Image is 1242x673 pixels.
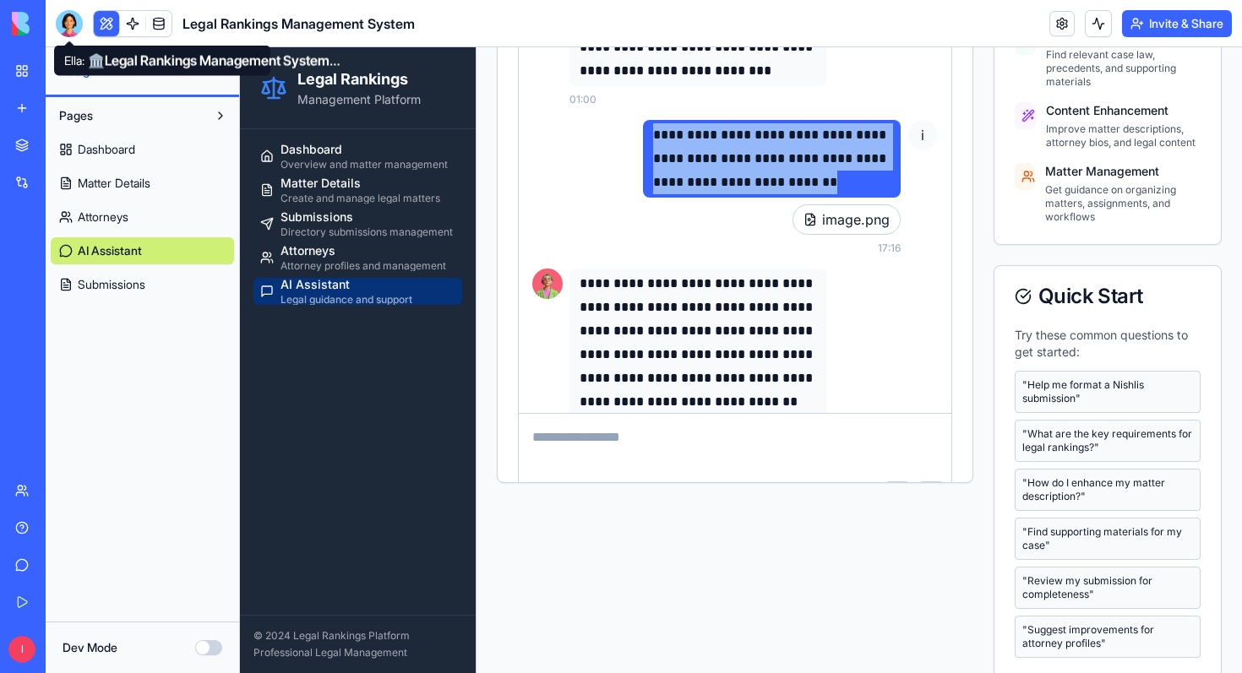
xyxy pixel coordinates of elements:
span: image.png [582,162,650,182]
div: " Review my submission for completeness " [775,519,961,562]
label: Dev Mode [63,639,117,656]
div: " Suggest improvements for attorney profiles " [775,568,961,611]
span: Dashboard [78,141,135,158]
a: AttorneysAttorney profiles and management [14,197,222,224]
a: Dashboard [51,136,234,163]
a: Matter Details [51,170,234,197]
a: Attorneys [51,204,234,231]
span: Matter Details [78,175,150,192]
div: " How do I enhance my matter description? " [775,421,961,464]
h2: Legal Rankings [57,20,181,44]
span: 01:00 [330,46,357,59]
h4: Content Enhancement [806,55,961,72]
h4: Matter Management [805,116,961,133]
div: Overview and matter management [41,111,215,124]
div: AI Assistant [41,229,215,246]
div: Quick Start [775,239,961,259]
span: Pages [59,107,93,124]
span: 17:16 [638,194,661,208]
button: Invite & Share [1122,10,1232,37]
span: Legal Rankings Management System [182,14,415,34]
a: Submissions [51,271,234,298]
button: Pages [51,102,207,129]
a: SubmissionsDirectory submissions management [14,163,222,190]
img: Olive_image.png [292,221,323,252]
a: Matter DetailsCreate and manage legal matters [14,129,222,156]
a: AI AssistantLegal guidance and support [14,231,222,258]
div: Matter Details [41,128,215,144]
span: i [667,73,698,103]
div: Create and manage legal matters [41,144,215,158]
div: Directory submissions management [41,178,215,192]
img: logo [12,12,117,35]
p: Improve matter descriptions, attorney bios, and legal content [806,75,961,102]
div: " Find supporting materials for my case " [775,470,961,513]
a: DashboardOverview and matter management [14,95,222,122]
div: Legal guidance and support [41,246,215,259]
div: " What are the key requirements for legal rankings? " [775,372,961,415]
div: Professional Legal Management [14,599,222,612]
div: Dashboard [41,94,215,111]
span: I [8,636,35,663]
p: Try these common questions to get started: [775,280,961,313]
span: AI Assistant [78,242,142,259]
p: Management Platform [57,44,181,61]
a: AI Assistant [51,237,234,264]
span: Attorneys [78,209,128,225]
div: Attorneys [41,195,215,212]
span: Submissions [78,276,145,293]
div: Submissions [41,161,215,178]
p: Get guidance on organizing matters, assignments, and workflows [805,136,961,176]
div: © 2024 Legal Rankings Platform [14,582,222,595]
div: " Help me format a Nishlis submission " [775,323,961,366]
p: Find relevant case law, precedents, and supporting materials [806,1,961,41]
div: Attorney profiles and management [41,212,215,225]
